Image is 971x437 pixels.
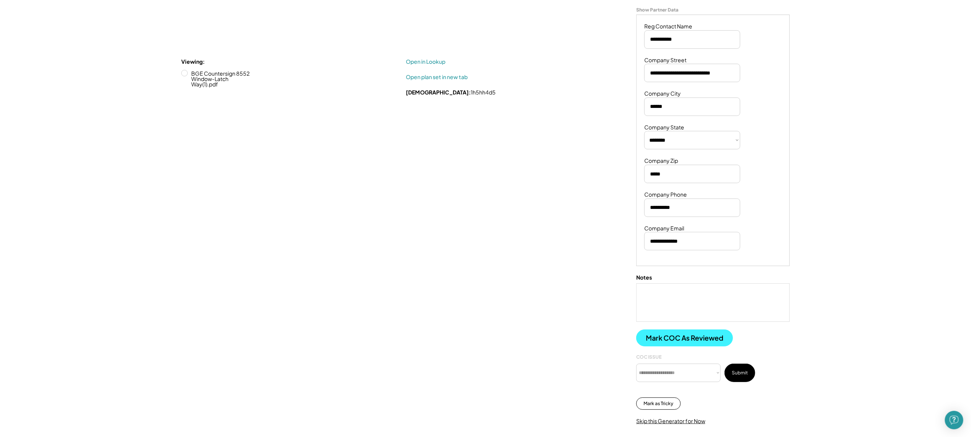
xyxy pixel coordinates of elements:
[189,71,258,87] label: BGE Countersign 8552 Window-Latch Way(1).pdf
[406,89,496,96] div: 1h5hh4d5
[644,157,678,165] div: Company Zip
[644,23,692,30] div: Reg Contact Name
[644,90,681,98] div: Company City
[181,58,205,66] div: Viewing:
[636,329,733,346] button: Mark COC As Reviewed
[636,397,681,410] button: Mark as Tricky
[945,411,963,429] div: Open Intercom Messenger
[406,58,463,66] a: Open in Lookup
[406,89,471,96] strong: [DEMOGRAPHIC_DATA]:
[636,354,662,360] div: COC ISSUE
[644,225,684,232] div: Company Email
[644,124,684,131] div: Company State
[636,417,705,425] div: Skip this Generator for Now
[636,274,652,281] div: Notes
[636,7,678,13] div: Show Partner Data
[406,73,468,81] a: Open plan set in new tab
[725,364,755,382] button: Submit
[644,56,686,64] div: Company Street
[644,191,687,199] div: Company Phone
